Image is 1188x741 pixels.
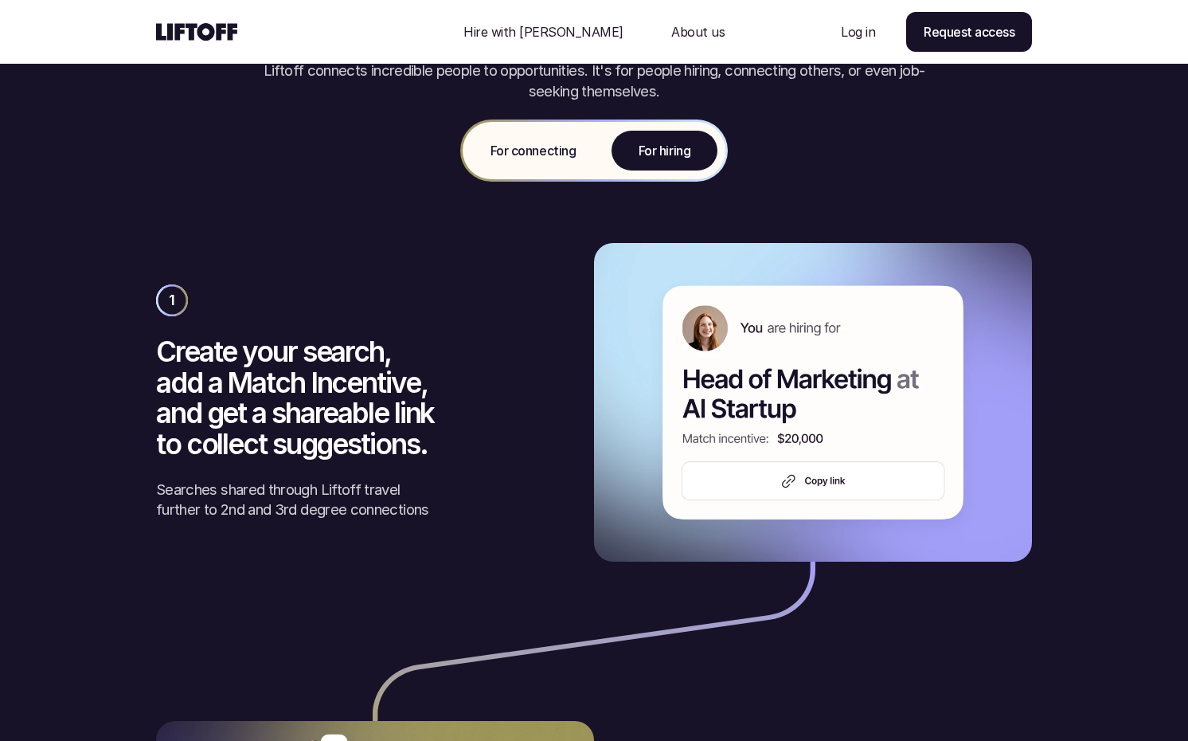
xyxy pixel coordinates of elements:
a: Request access [906,12,1032,52]
h3: Create your search, add a Match Incentive, and get a shareable link to collect suggestions. [156,336,538,460]
a: Nav Link [652,13,744,51]
p: Log in [841,22,875,41]
p: Searches shared through Liftoff travel further to 2nd and 3rd degree connections [156,480,443,521]
p: For hiring [639,141,690,160]
p: For connecting [490,141,576,160]
a: Nav Link [444,13,643,51]
a: Nav Link [822,13,894,51]
p: Request access [924,22,1014,41]
p: 1 [169,290,174,311]
p: Hire with [PERSON_NAME] [463,22,623,41]
p: About us [671,22,725,41]
p: Liftoff connects incredible people to opportunities. It's for people hiring, connecting others, o... [261,61,926,102]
